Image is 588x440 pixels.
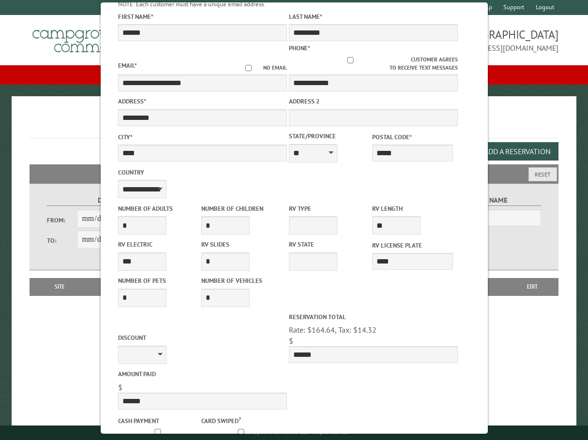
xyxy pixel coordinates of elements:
label: RV Type [289,204,370,213]
span: Rate: $164.64, Tax: $14.32 [289,325,377,335]
th: Site [34,278,86,295]
label: Amount paid [118,369,287,379]
label: Number of Pets [118,276,199,285]
label: Dates [47,195,168,206]
h1: Reservations [30,112,559,138]
label: Last Name [289,12,458,21]
input: Customer agrees to receive text messages [289,57,411,63]
label: RV Length [372,204,453,213]
label: First Name [118,12,287,21]
label: From: [47,216,77,225]
th: Dates [85,278,152,295]
label: City [118,132,287,142]
label: No email [234,64,287,72]
label: Number of Children [201,204,282,213]
input: No email [234,65,263,71]
label: RV Electric [118,240,199,249]
img: Campground Commander [30,19,151,57]
button: Reset [528,167,557,181]
label: Discount [118,333,287,342]
small: © Campground Commander LLC. All rights reserved. [239,429,348,436]
label: Number of Vehicles [201,276,282,285]
button: Add a Reservation [476,142,558,161]
label: Reservation Total [289,312,458,322]
h2: Filters [30,164,559,183]
label: RV State [289,240,370,249]
label: Phone [289,44,310,52]
label: Country [118,168,287,177]
label: Email [118,61,137,70]
label: Address [118,97,287,106]
label: Customer agrees to receive text messages [289,56,458,72]
th: Edit [506,278,558,295]
span: $ [118,382,122,392]
label: RV Slides [201,240,282,249]
label: Card swiped [201,415,282,425]
label: Cash payment [118,416,199,425]
label: Postal Code [372,132,453,142]
label: Address 2 [289,97,458,106]
label: RV License Plate [372,241,453,250]
span: $ [289,336,293,346]
a: ? [238,415,241,422]
label: Number of Adults [118,204,199,213]
label: To: [47,236,77,245]
label: State/Province [289,132,370,141]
